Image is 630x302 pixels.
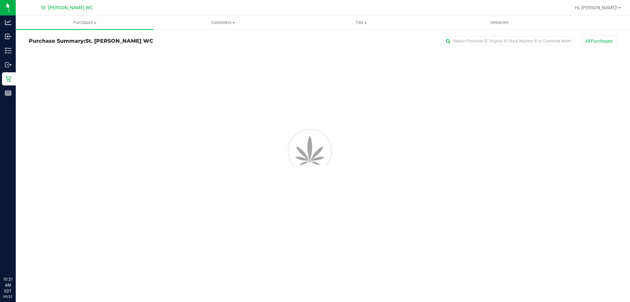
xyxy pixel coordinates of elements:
[3,276,13,294] p: 10:21 AM EDT
[292,16,430,30] a: Tills
[154,20,292,26] span: Customers
[41,5,93,11] span: St. [PERSON_NAME] WC
[581,35,617,47] button: All Purchases
[5,47,11,54] inline-svg: Inventory
[3,294,13,299] p: 09/22
[16,20,154,26] span: Purchases
[85,38,153,44] span: St. [PERSON_NAME] WC
[5,90,11,96] inline-svg: Reports
[443,36,574,46] input: Search Purchase ID, Original ID, State Registry ID or Customer Name...
[5,19,11,26] inline-svg: Analytics
[16,16,154,30] a: Purchases
[292,20,430,26] span: Tills
[29,38,225,44] h3: Purchase Summary:
[575,5,618,10] span: Hi, [PERSON_NAME]!
[154,16,292,30] a: Customers
[5,76,11,82] inline-svg: Retail
[5,33,11,40] inline-svg: Inbound
[430,16,569,30] a: Deliveries
[482,20,517,26] span: Deliveries
[5,61,11,68] inline-svg: Outbound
